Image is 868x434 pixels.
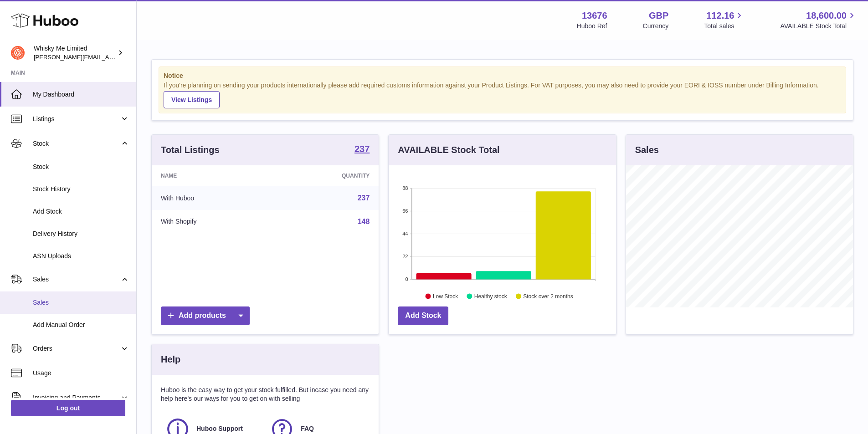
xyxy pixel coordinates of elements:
span: Add Manual Order [33,321,129,329]
span: Delivery History [33,230,129,238]
span: Listings [33,115,120,123]
span: Total sales [704,22,745,31]
span: ASN Uploads [33,252,129,260]
h3: Help [161,353,180,366]
span: Stock [33,139,120,148]
text: 66 [403,208,408,214]
a: Add products [161,306,250,325]
text: 22 [403,254,408,259]
a: 18,600.00 AVAILABLE Stock Total [780,10,857,31]
a: 148 [358,218,370,225]
span: FAQ [301,424,314,433]
strong: Notice [164,71,841,80]
td: With Huboo [152,186,274,210]
h3: AVAILABLE Stock Total [398,144,499,156]
div: Whisky Me Limited [34,44,116,61]
span: Invoicing and Payments [33,393,120,402]
h3: Total Listings [161,144,220,156]
span: Orders [33,344,120,353]
a: Log out [11,400,125,416]
a: 237 [354,144,370,155]
p: Huboo is the easy way to get your stock fulfilled. But incase you need any help here's our ways f... [161,386,370,403]
span: My Dashboard [33,90,129,99]
div: If you're planning on sending your products internationally please add required customs informati... [164,81,841,108]
span: Huboo Support [196,424,243,433]
span: Usage [33,369,129,378]
text: 88 [403,185,408,191]
span: Sales [33,275,120,284]
th: Quantity [274,165,379,186]
div: Currency [643,22,669,31]
h3: Sales [635,144,659,156]
span: Stock History [33,185,129,194]
strong: 13676 [582,10,607,22]
text: 44 [403,231,408,236]
img: frances@whiskyshop.com [11,46,25,60]
text: 0 [406,276,408,282]
strong: 237 [354,144,370,153]
span: Sales [33,298,129,307]
span: AVAILABLE Stock Total [780,22,857,31]
span: Stock [33,163,129,171]
strong: GBP [649,10,668,22]
div: Huboo Ref [577,22,607,31]
a: Add Stock [398,306,448,325]
th: Name [152,165,274,186]
span: 112.16 [706,10,734,22]
text: Stock over 2 months [524,293,573,299]
span: [PERSON_NAME][EMAIL_ADDRESS][DOMAIN_NAME] [34,53,183,61]
span: Add Stock [33,207,129,216]
td: With Shopify [152,210,274,234]
a: View Listings [164,91,220,108]
a: 112.16 Total sales [704,10,745,31]
text: Low Stock [433,293,458,299]
a: 237 [358,194,370,202]
text: Healthy stock [474,293,508,299]
span: 18,600.00 [806,10,847,22]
